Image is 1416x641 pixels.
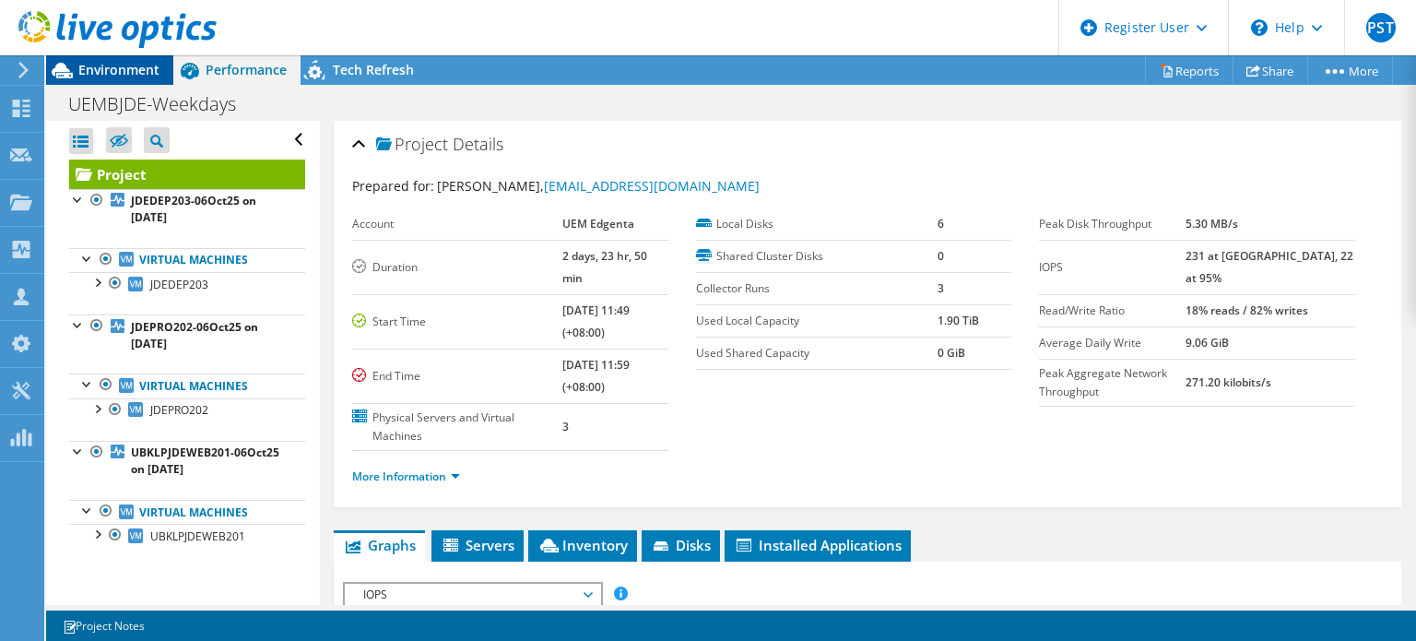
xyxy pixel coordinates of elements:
b: 231 at [GEOGRAPHIC_DATA], 22 at 95% [1186,248,1353,286]
span: Servers [441,536,514,554]
label: Prepared for: [352,177,434,195]
b: 1.90 TiB [938,313,979,328]
a: Virtual Machines [69,374,305,398]
a: JDEPRO202 [69,398,305,422]
b: [DATE] 11:49 (+08:00) [562,303,630,340]
svg: \n [1251,19,1268,36]
label: Start Time [352,313,562,331]
b: 18% reads / 82% writes [1186,303,1308,318]
span: [PERSON_NAME], [437,177,760,195]
b: 6 [938,216,944,231]
b: UBKLPJDEWEB201-06Oct25 on [DATE] [131,445,279,477]
a: JDEDEP203 [69,272,305,296]
span: JDEDEP203 [150,277,208,292]
label: End Time [352,367,562,386]
a: Reports [1145,56,1233,85]
span: Environment [78,61,159,78]
b: JDEPRO202-06Oct25 on [DATE] [131,319,258,351]
label: Average Daily Write [1039,334,1186,352]
a: [EMAIL_ADDRESS][DOMAIN_NAME] [544,177,760,195]
b: 3 [938,280,944,296]
b: 0 [938,248,944,264]
a: JDEPRO202-06Oct25 on [DATE] [69,315,305,355]
b: 9.06 GiB [1186,335,1229,350]
span: UBKLPJDEWEB201 [150,528,245,544]
a: UBKLPJDEWEB201 [69,524,305,548]
label: Collector Runs [696,279,938,298]
label: Peak Aggregate Network Throughput [1039,364,1186,401]
b: 3 [562,419,569,434]
label: Used Shared Capacity [696,344,938,362]
b: 0 GiB [938,345,965,361]
span: Project [376,136,448,154]
span: Installed Applications [734,536,902,554]
label: Used Local Capacity [696,312,938,330]
label: IOPS [1039,258,1186,277]
a: Virtual Machines [69,248,305,272]
label: Read/Write Ratio [1039,302,1186,320]
b: UEM Edgenta [562,216,634,231]
label: Account [352,215,562,233]
a: JDEDEP203-06Oct25 on [DATE] [69,189,305,230]
b: JDEDEP203-06Oct25 on [DATE] [131,193,256,225]
a: Virtual Machines [69,500,305,524]
a: Project Notes [50,614,158,637]
b: [DATE] 11:59 (+08:00) [562,357,630,395]
a: Project [69,160,305,189]
span: IOPS [354,584,591,606]
label: Peak Disk Throughput [1039,215,1186,233]
a: More [1307,56,1393,85]
span: Inventory [537,536,628,554]
label: Local Disks [696,215,938,233]
b: 2 days, 23 hr, 50 min [562,248,647,286]
a: UBKLPJDEWEB201-06Oct25 on [DATE] [69,441,305,481]
h1: UEMBJDE-Weekdays [60,94,265,114]
label: Shared Cluster Disks [696,247,938,266]
label: Duration [352,258,562,277]
span: Details [453,133,503,155]
b: 271.20 kilobits/s [1186,374,1271,390]
b: 5.30 MB/s [1186,216,1238,231]
span: Disks [651,536,711,554]
span: PST [1366,13,1396,42]
a: More Information [352,469,460,484]
span: Graphs [343,536,416,554]
label: Physical Servers and Virtual Machines [352,409,562,445]
span: Tech Refresh [333,61,414,78]
span: JDEPRO202 [150,402,208,418]
a: Share [1233,56,1308,85]
span: Performance [206,61,287,78]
